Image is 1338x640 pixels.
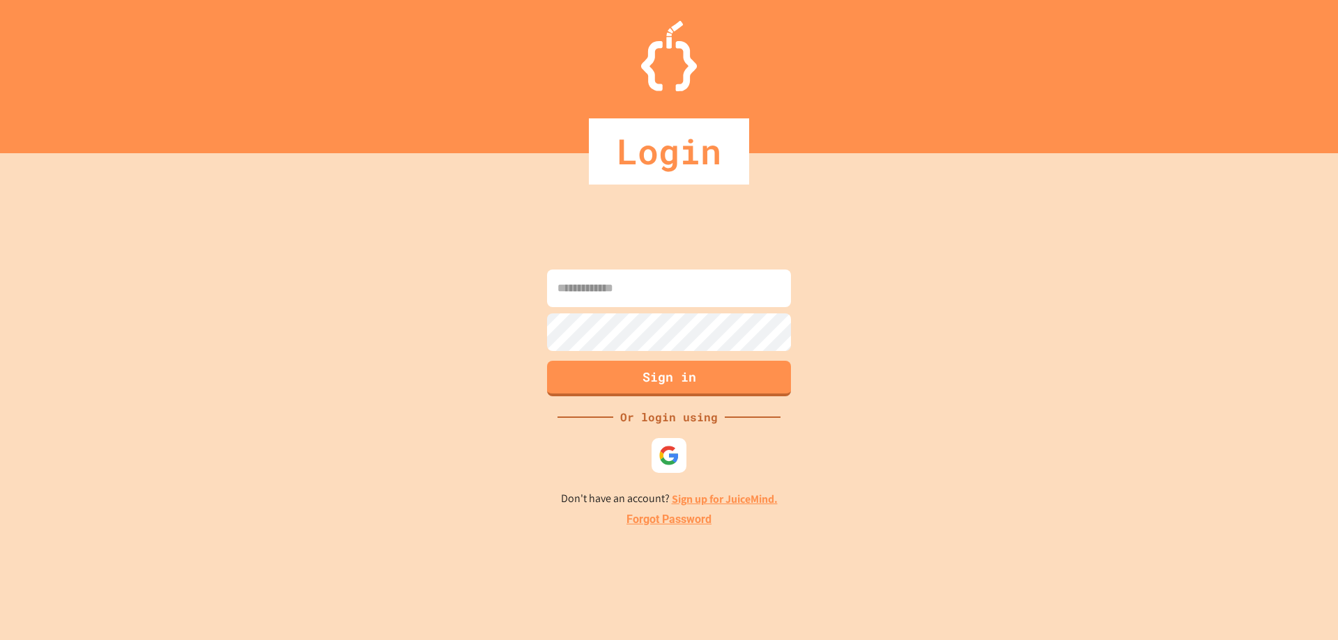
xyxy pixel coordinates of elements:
[561,490,778,508] p: Don't have an account?
[659,445,679,466] img: google-icon.svg
[613,409,725,426] div: Or login using
[672,492,778,506] a: Sign up for JuiceMind.
[547,361,791,396] button: Sign in
[641,21,697,91] img: Logo.svg
[626,511,712,528] a: Forgot Password
[589,118,749,185] div: Login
